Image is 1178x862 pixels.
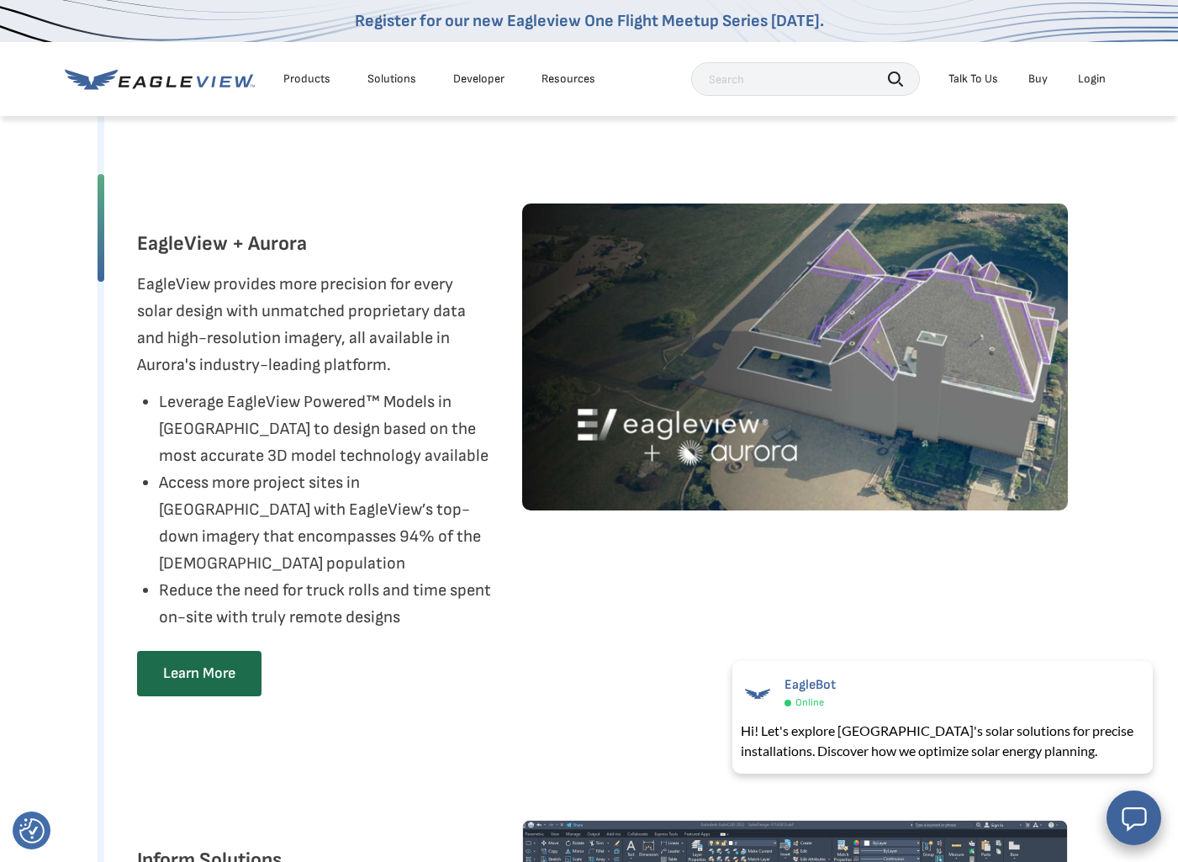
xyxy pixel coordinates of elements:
[19,818,45,843] button: Consent Preferences
[1078,71,1106,87] div: Login
[137,651,261,696] a: Learn More
[159,389,497,469] li: Leverage EagleView Powered™ Models in [GEOGRAPHIC_DATA] to design based on the most accurate 3D m...
[741,721,1144,761] div: Hi! Let's explore [GEOGRAPHIC_DATA]'s solar solutions for precise installations. Discover how we ...
[784,677,836,693] span: EagleBot
[948,71,998,87] div: Talk To Us
[283,71,330,87] div: Products
[137,271,482,378] p: EagleView provides more precision for every solar design with unmatched proprietary data and high...
[19,818,45,843] img: Revisit consent button
[159,469,497,577] li: Access more project sites in [GEOGRAPHIC_DATA] with EagleView’s top-down imagery that encompasses...
[795,696,824,709] span: Online
[691,62,920,96] input: Search
[1028,71,1048,87] a: Buy
[741,677,774,711] img: EagleBot
[355,11,824,31] a: Register for our new Eagleview One Flight Meetup Series [DATE].
[541,71,595,87] div: Resources
[159,577,497,631] li: Reduce the need for truck rolls and time spent on-site with truly remote designs
[453,71,504,87] a: Developer
[137,230,307,257] h3: EagleView + Aurora
[1107,791,1161,845] button: Open chat window
[367,71,416,87] div: Solutions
